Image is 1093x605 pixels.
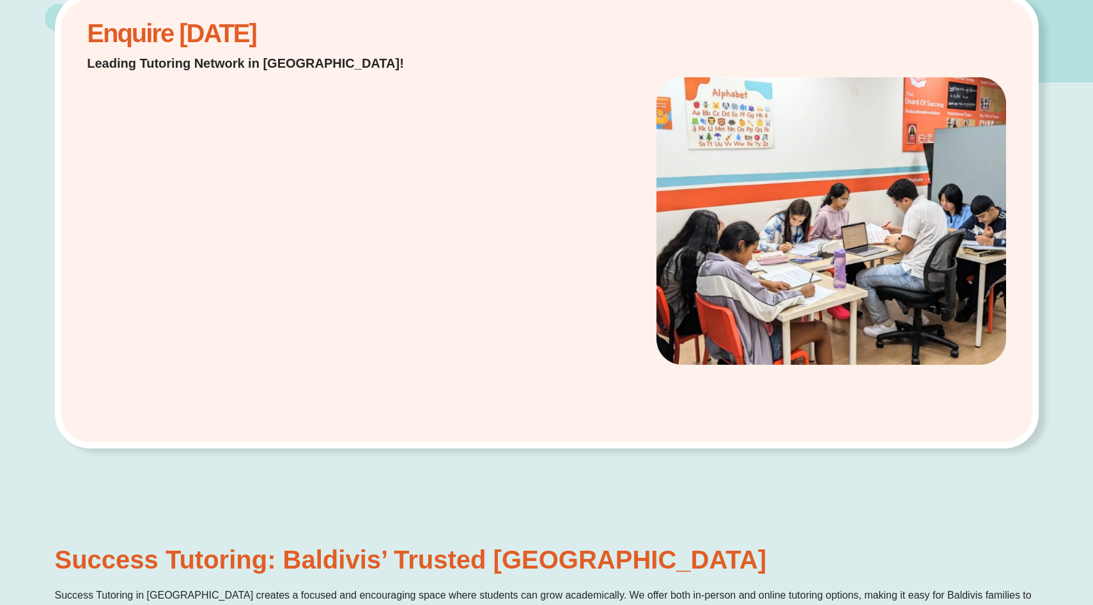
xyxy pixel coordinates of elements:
[1029,544,1093,605] iframe: Chat Widget
[87,54,421,72] p: Leading Tutoring Network in [GEOGRAPHIC_DATA]!
[87,26,421,42] h2: Enquire [DATE]
[55,547,1039,572] h2: Success Tutoring: Baldivis’ Trusted [GEOGRAPHIC_DATA]
[87,85,371,417] iframe: Website Lead Form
